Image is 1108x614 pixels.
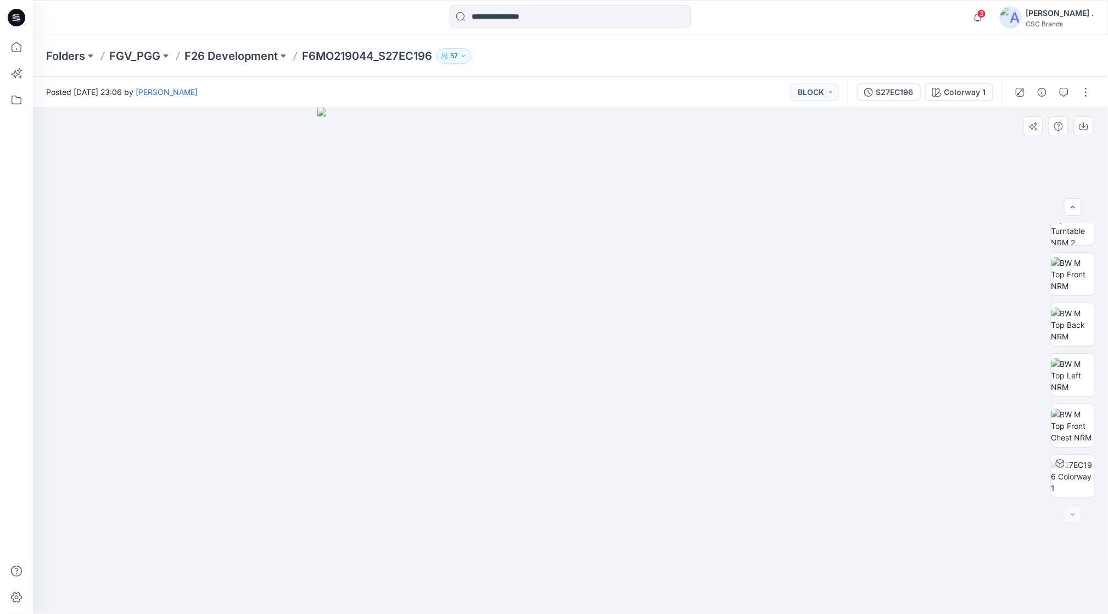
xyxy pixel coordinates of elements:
a: Folders [46,48,85,64]
span: 3 [977,9,986,18]
div: CSC Brands [1026,20,1094,28]
p: F6MO219044_S27EC196 [302,48,432,64]
a: [PERSON_NAME] [136,87,198,97]
img: BW M Top Left NRM [1051,358,1094,393]
div: Colorway 1 [944,86,986,98]
button: Details [1033,83,1051,101]
button: 57 [437,48,472,64]
img: avatar [1000,7,1022,29]
img: S27EC196 Colorway 1 [1051,459,1094,494]
div: S27EC196 [876,86,914,98]
button: S27EC196 [857,83,921,101]
button: Colorway 1 [925,83,993,101]
a: FGV_PGG [109,48,160,64]
a: F26 Development [184,48,278,64]
img: BW M Top Front Chest NRM [1051,409,1094,443]
div: [PERSON_NAME] . [1026,7,1094,20]
span: Posted [DATE] 23:06 by [46,86,198,98]
img: BW M Top Back NRM [1051,308,1094,342]
img: BW M Top Turntable NRM 2 [1051,202,1094,245]
img: BW M Top Front NRM [1051,257,1094,292]
p: 57 [450,50,458,62]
